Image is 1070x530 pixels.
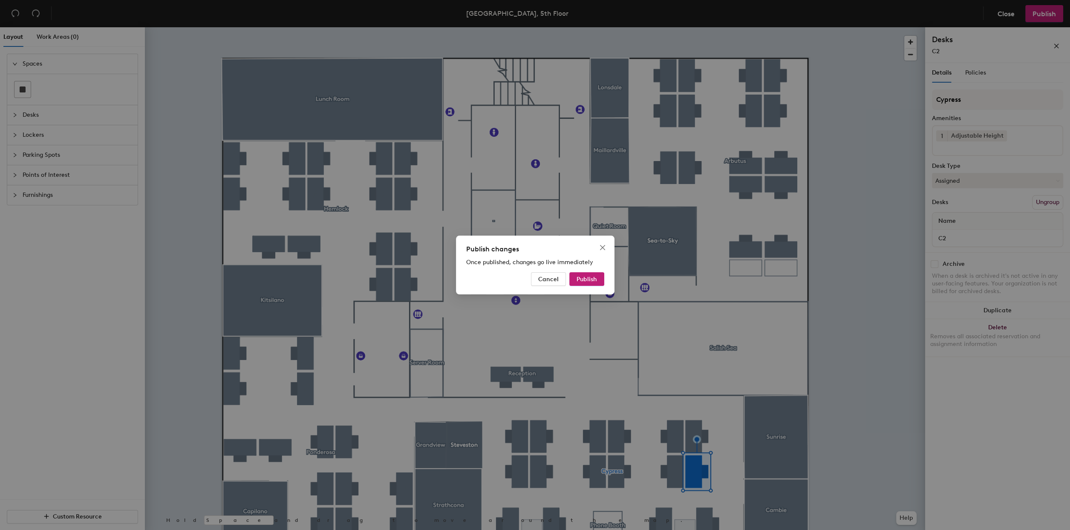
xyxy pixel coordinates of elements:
span: Close [596,244,609,251]
span: close [599,244,606,251]
button: Publish [569,272,604,286]
button: Cancel [531,272,566,286]
span: Publish [577,276,597,283]
span: Cancel [538,276,559,283]
span: Once published, changes go live immediately [466,259,593,266]
div: Publish changes [466,244,604,254]
button: Close [596,241,609,254]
